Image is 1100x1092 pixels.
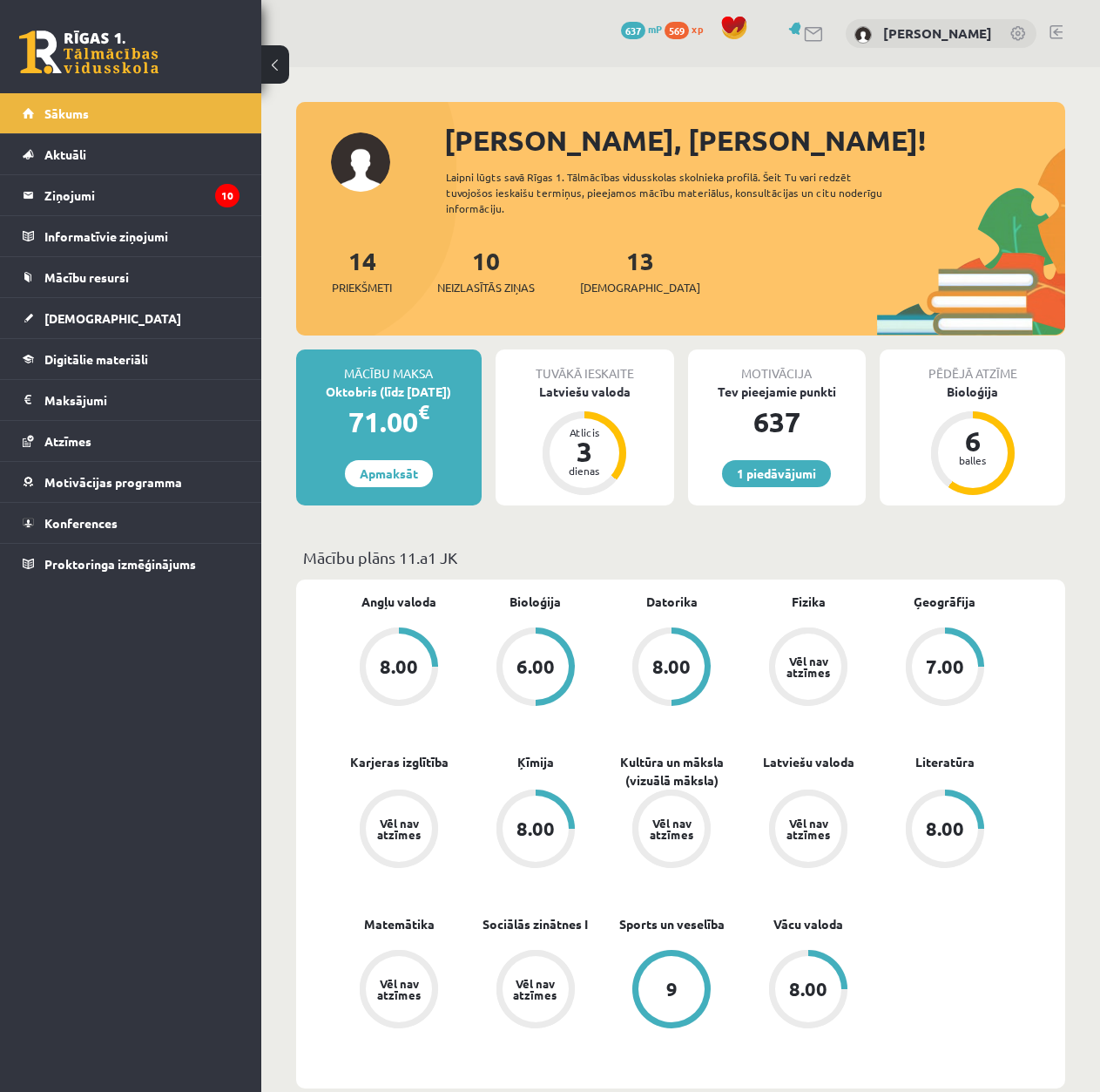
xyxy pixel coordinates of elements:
div: 9 [666,980,678,999]
a: Proktoringa izmēģinājums [23,544,240,584]
div: Bioloģija [880,383,1065,401]
a: Literatūra [915,753,975,771]
a: Mācību resursi [23,257,240,297]
legend: Informatīvie ziņojumi [44,216,240,256]
a: Ķīmija [517,753,554,771]
div: Tev pieejamie punkti [688,383,867,401]
a: Vēl nav atzīmes [331,790,468,872]
div: balles [947,455,999,465]
a: 10Neizlasītās ziņas [437,245,535,296]
img: Aleksandrs Krutjko [854,26,872,44]
a: 6.00 [468,627,604,709]
p: Mācību plāns 11.a1 JK [303,546,1058,569]
a: 7.00 [876,627,1013,709]
a: Digitālie materiāli [23,339,240,379]
a: Datorika [646,593,698,611]
div: Latviešu valoda [496,383,674,401]
a: Rīgas 1. Tālmācības vidusskola [19,31,159,74]
a: 8.00 [331,627,468,709]
a: Bioloģija [510,593,561,611]
a: Maksājumi [23,380,240,420]
a: Fizika [792,593,826,611]
a: Karjeras izglītība [350,753,449,771]
legend: Ziņojumi [44,175,240,215]
a: 569 xp [665,22,712,36]
div: 8.00 [789,980,827,999]
div: Laipni lūgts savā Rīgas 1. Tālmācības vidusskolas skolnieka profilā. Šeit Tu vari redzēt tuvojošo... [446,169,908,216]
div: Atlicis [558,427,611,437]
a: Informatīvie ziņojumi [23,216,240,256]
a: Sports un veselība [619,915,725,933]
div: 6 [947,427,999,455]
a: 13[DEMOGRAPHIC_DATA] [580,245,700,296]
i: 10 [215,184,240,207]
div: 3 [558,437,611,465]
div: Vēl nav atzīmes [375,978,423,1000]
legend: Maksājumi [44,380,240,420]
div: 8.00 [380,657,418,676]
span: mP [648,22,662,36]
span: Sākums [44,105,89,121]
span: 637 [621,22,645,39]
a: Sociālās zinātnes I [483,915,588,933]
a: 8.00 [740,950,877,1032]
a: Konferences [23,503,240,543]
span: Motivācijas programma [44,474,182,490]
a: [PERSON_NAME] [883,24,992,42]
a: Angļu valoda [361,593,436,611]
span: [DEMOGRAPHIC_DATA] [580,279,700,296]
a: 8.00 [604,627,740,709]
span: [DEMOGRAPHIC_DATA] [44,310,181,326]
a: Vēl nav atzīmes [604,790,740,872]
a: Sākums [23,93,240,133]
a: Vācu valoda [773,915,843,933]
div: Motivācija [688,349,867,383]
a: Apmaksāt [345,460,433,487]
a: Vēl nav atzīmes [468,950,604,1032]
span: 569 [665,22,689,39]
a: Matemātika [364,915,435,933]
a: Latviešu valoda [763,753,854,771]
div: Vēl nav atzīmes [511,978,560,1000]
div: 8.00 [652,657,691,676]
div: Pēdējā atzīme [880,349,1065,383]
a: Ziņojumi10 [23,175,240,215]
div: 71.00 [296,401,482,443]
span: Atzīmes [44,433,91,449]
span: Neizlasītās ziņas [437,279,535,296]
div: Vēl nav atzīmes [784,817,833,840]
a: Vēl nav atzīmes [331,950,468,1032]
span: xp [692,22,703,36]
a: 8.00 [468,790,604,872]
div: dienas [558,465,611,476]
span: Konferences [44,515,118,531]
div: Tuvākā ieskaite [496,349,674,383]
span: Mācību resursi [44,269,129,285]
a: Aktuāli [23,134,240,174]
span: € [418,399,429,424]
div: [PERSON_NAME], [PERSON_NAME]! [444,119,1065,161]
div: 8.00 [926,819,964,838]
a: 9 [604,950,740,1032]
a: 1 piedāvājumi [722,460,831,487]
a: 637 mP [621,22,662,36]
a: Kultūra un māksla (vizuālā māksla) [604,753,740,790]
a: Ģeogrāfija [914,593,975,611]
span: Aktuāli [44,146,86,162]
a: 8.00 [876,790,1013,872]
a: Vēl nav atzīmes [740,790,877,872]
span: Digitālie materiāli [44,351,148,367]
div: 7.00 [926,657,964,676]
a: Latviešu valoda Atlicis 3 dienas [496,383,674,498]
a: Vēl nav atzīmes [740,627,877,709]
div: Vēl nav atzīmes [375,817,423,840]
a: Motivācijas programma [23,462,240,502]
a: Bioloģija 6 balles [880,383,1065,498]
span: Priekšmeti [332,279,392,296]
div: Vēl nav atzīmes [647,817,696,840]
div: Vēl nav atzīmes [784,655,833,678]
a: Atzīmes [23,421,240,461]
a: [DEMOGRAPHIC_DATA] [23,298,240,338]
div: Oktobris (līdz [DATE]) [296,383,482,401]
div: 6.00 [516,657,555,676]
